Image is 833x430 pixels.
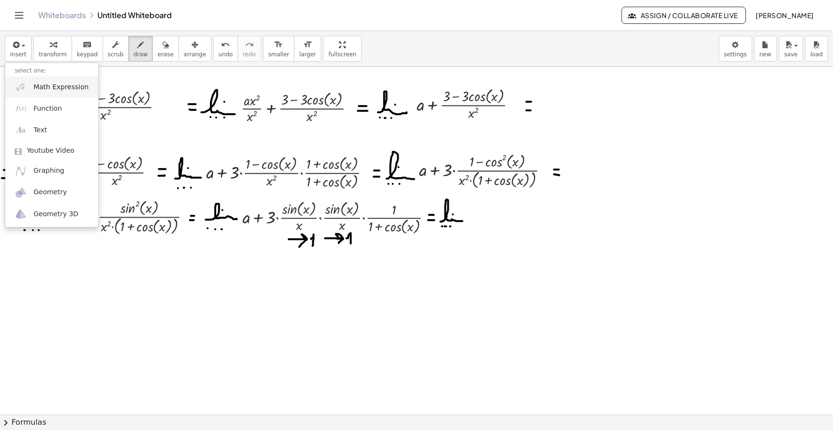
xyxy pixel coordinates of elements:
img: ggb-3d.svg [15,208,27,220]
span: Function [33,104,62,114]
button: erase [152,36,179,62]
span: larger [299,51,316,58]
span: Geometry [33,188,67,197]
button: format_sizesmaller [263,36,295,62]
i: redo [245,39,254,51]
button: fullscreen [323,36,361,62]
span: transform [39,51,67,58]
a: Graphing [5,160,98,182]
a: Math Expression [5,76,98,98]
span: load [811,51,823,58]
li: select one: [5,65,98,76]
span: new [759,51,771,58]
i: format_size [303,39,312,51]
img: sqrt_x.png [15,81,27,93]
a: Text [5,119,98,141]
button: transform [33,36,72,62]
button: redoredo [238,36,261,62]
a: Function [5,98,98,119]
span: insert [10,51,26,58]
span: Text [33,126,47,135]
button: new [754,36,777,62]
span: draw [134,51,148,58]
span: fullscreen [328,51,356,58]
button: keyboardkeypad [72,36,103,62]
button: Assign / Collaborate Live [622,7,746,24]
button: scrub [103,36,129,62]
img: ggb-geometry.svg [15,187,27,199]
button: arrange [179,36,211,62]
span: settings [724,51,747,58]
button: save [779,36,803,62]
i: format_size [274,39,283,51]
a: Youtube Video [5,141,98,160]
span: erase [158,51,173,58]
span: redo [243,51,256,58]
span: arrange [184,51,206,58]
span: undo [219,51,233,58]
button: undoundo [213,36,238,62]
span: Geometry 3D [33,210,78,219]
span: keypad [77,51,98,58]
i: keyboard [83,39,92,51]
span: smaller [268,51,289,58]
button: [PERSON_NAME] [748,7,822,24]
button: draw [128,36,153,62]
img: Aa.png [15,124,27,136]
span: Assign / Collaborate Live [630,11,738,20]
span: scrub [108,51,124,58]
i: undo [221,39,230,51]
a: Geometry [5,182,98,203]
button: settings [719,36,752,62]
button: Toggle navigation [11,8,27,23]
button: format_sizelarger [294,36,321,62]
a: Whiteboards [38,10,86,20]
span: [PERSON_NAME] [756,11,814,20]
a: Geometry 3D [5,203,98,225]
button: load [805,36,828,62]
span: save [784,51,798,58]
img: f_x.png [15,103,27,115]
img: ggb-graphing.svg [15,165,27,177]
span: Graphing [33,166,64,176]
span: Math Expression [33,83,88,92]
button: insert [5,36,32,62]
span: Youtube Video [27,146,74,156]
